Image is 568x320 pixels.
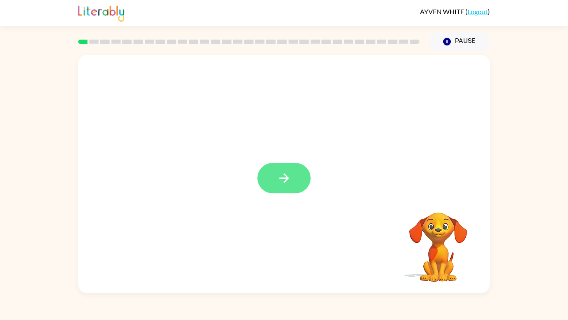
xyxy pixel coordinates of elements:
span: AYVEN WHITE [420,7,465,15]
video: Your browser must support playing .mp4 files to use Literably. Please try using another browser. [397,200,480,283]
button: Pause [430,32,490,51]
a: Logout [467,7,488,15]
img: Literably [78,3,124,22]
div: ( ) [420,7,490,15]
